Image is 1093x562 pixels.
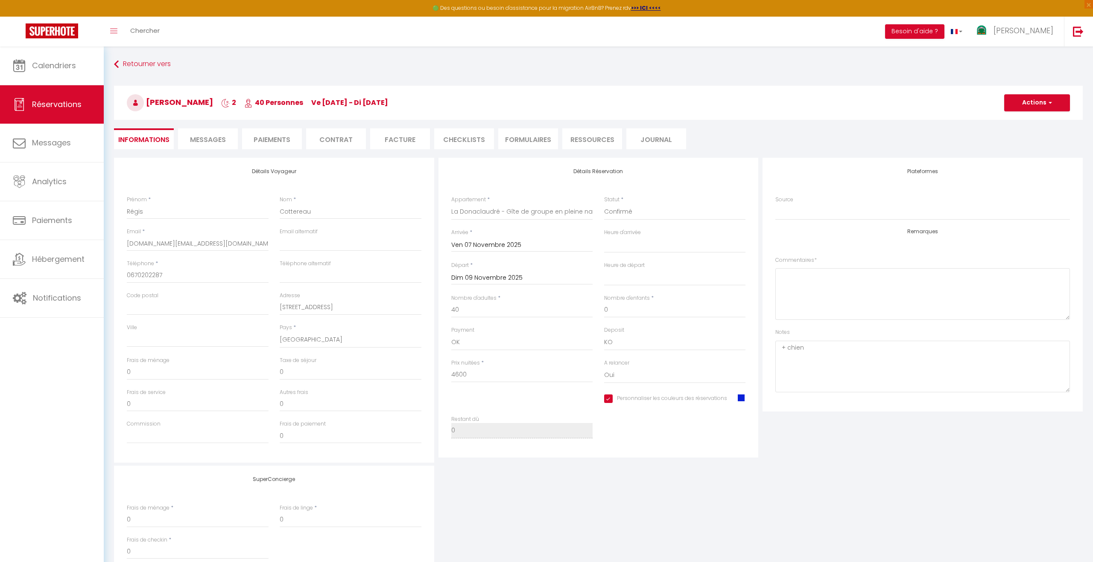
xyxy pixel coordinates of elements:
[127,476,421,482] h4: SuperConcierge
[280,196,292,204] label: Nom
[130,26,160,35] span: Chercher
[604,359,629,367] label: A relancer
[127,420,161,428] label: Commission
[604,294,650,302] label: Nombre d'enfants
[1073,26,1084,37] img: logout
[32,99,82,110] span: Réservations
[127,292,158,300] label: Code postal
[280,356,316,365] label: Taxe de séjour
[32,137,71,148] span: Messages
[626,128,686,149] li: Journal
[451,415,479,423] label: Restant dû
[451,168,746,174] h4: Détails Réservation
[127,504,170,512] label: Frais de ménage
[280,228,318,236] label: Email alternatif
[975,24,988,37] img: ...
[434,128,494,149] li: CHECKLISTS
[280,420,326,428] label: Frais de paiement
[127,388,166,397] label: Frais de service
[32,60,76,71] span: Calendriers
[127,196,147,204] label: Prénom
[242,128,302,149] li: Paiements
[306,128,366,149] li: Contrat
[127,356,170,365] label: Frais de ménage
[127,536,167,544] label: Frais de checkin
[451,294,497,302] label: Nombre d'adultes
[33,293,81,303] span: Notifications
[604,229,641,237] label: Heure d'arrivée
[244,98,303,107] span: 40 Personnes
[127,168,421,174] h4: Détails Voyageur
[1004,94,1070,111] button: Actions
[124,17,166,46] a: Chercher
[451,261,469,269] label: Départ
[604,326,624,334] label: Deposit
[994,25,1053,36] span: [PERSON_NAME]
[127,97,213,107] span: [PERSON_NAME]
[280,504,313,512] label: Frais de linge
[311,98,388,107] span: ve [DATE] - di [DATE]
[190,135,226,145] span: Messages
[32,215,72,226] span: Paiements
[451,196,486,204] label: Appartement
[280,324,292,332] label: Pays
[451,229,468,237] label: Arrivée
[604,261,645,269] label: Heure de départ
[775,196,793,204] label: Source
[562,128,622,149] li: Ressources
[32,176,67,187] span: Analytics
[221,98,236,107] span: 2
[775,168,1070,174] h4: Plateformes
[114,57,1083,72] a: Retourner vers
[114,128,174,149] li: Informations
[498,128,558,149] li: FORMULAIRES
[885,24,944,39] button: Besoin d'aide ?
[26,23,78,38] img: Super Booking
[127,324,137,332] label: Ville
[969,17,1064,46] a: ... [PERSON_NAME]
[451,326,474,334] label: Payment
[280,292,300,300] label: Adresse
[370,128,430,149] li: Facture
[32,254,85,264] span: Hébergement
[775,328,790,336] label: Notes
[127,260,154,268] label: Téléphone
[604,196,620,204] label: Statut
[631,4,661,12] a: >>> ICI <<<<
[280,260,331,268] label: Téléphone alternatif
[775,256,817,264] label: Commentaires
[775,229,1070,235] h4: Remarques
[127,228,141,236] label: Email
[451,359,480,367] label: Prix nuitées
[280,388,308,397] label: Autres frais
